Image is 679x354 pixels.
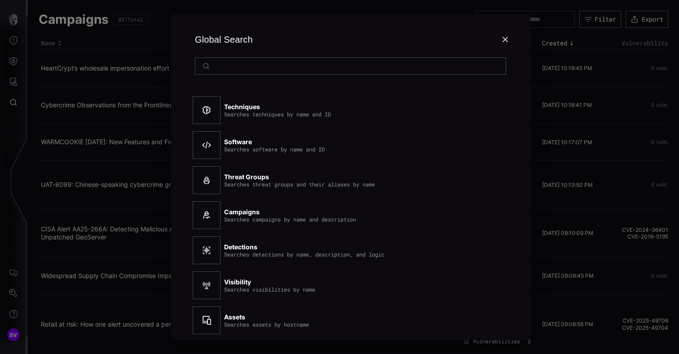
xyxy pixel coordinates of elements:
strong: Visibility [224,278,251,286]
div: Searches techniques by name and ID [224,111,331,117]
div: Global Search [193,32,253,47]
div: Searches visibilities by name [224,286,315,292]
strong: Detections [224,243,257,251]
div: Searches assets by hostname [224,321,309,327]
strong: Threat Groups [224,173,269,181]
div: Searches detections by name, description, and logic [224,251,384,257]
div: Searches campaigns by name and description [224,216,356,222]
strong: Assets [224,313,245,321]
strong: Software [224,138,252,146]
strong: Campaigns [224,208,260,216]
div: Searches software by name and ID [224,146,325,152]
strong: Techniques [224,103,260,111]
div: Searches threat groups and their aliases by name [224,181,375,187]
